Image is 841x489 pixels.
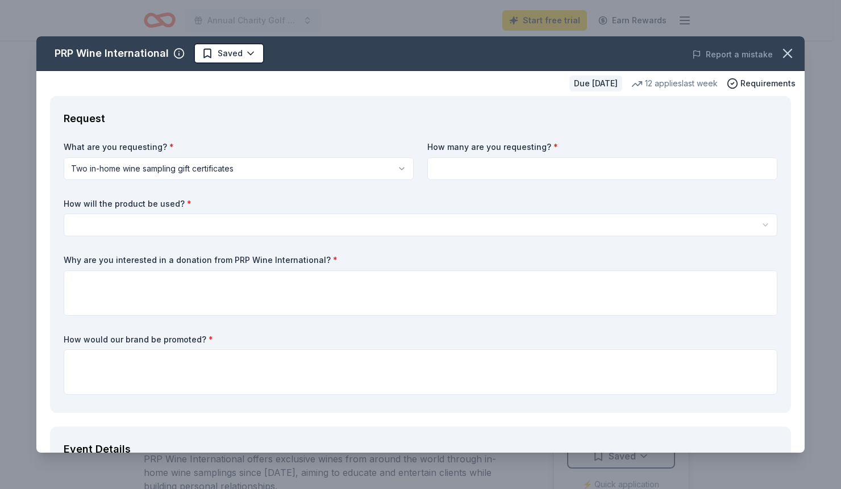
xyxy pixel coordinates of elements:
[194,43,264,64] button: Saved
[727,77,796,90] button: Requirements
[55,44,169,62] div: PRP Wine International
[631,77,718,90] div: 12 applies last week
[569,76,622,91] div: Due [DATE]
[427,141,777,153] label: How many are you requesting?
[740,77,796,90] span: Requirements
[218,47,243,60] span: Saved
[64,334,777,345] label: How would our brand be promoted?
[64,141,414,153] label: What are you requesting?
[64,198,777,210] label: How will the product be used?
[692,48,773,61] button: Report a mistake
[64,440,777,458] div: Event Details
[64,254,777,266] label: Why are you interested in a donation from PRP Wine International?
[64,110,777,128] div: Request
